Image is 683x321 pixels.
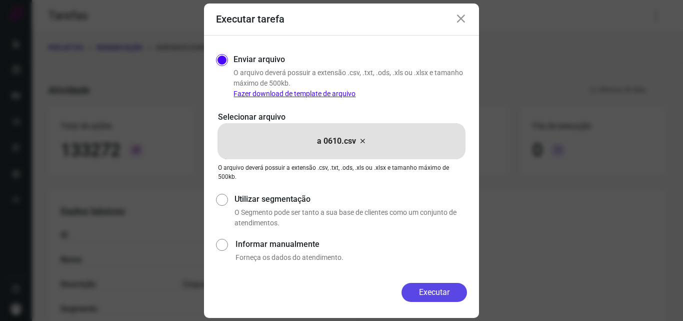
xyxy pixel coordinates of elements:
p: Selecionar arquivo [218,111,465,123]
label: Informar manualmente [235,238,467,250]
label: Enviar arquivo [233,54,285,66]
a: Fazer download de template de arquivo [233,90,355,98]
p: O arquivo deverá possuir a extensão .csv, .txt, .ods, .xls ou .xlsx e tamanho máximo de 500kb. [233,68,467,99]
h3: Executar tarefa [216,13,284,25]
p: O Segmento pode ser tanto a sua base de clientes como um conjunto de atendimentos. [234,207,467,228]
button: Executar [401,283,467,302]
p: a 0610.csv [317,135,356,147]
p: Forneça os dados do atendimento. [235,252,467,263]
label: Utilizar segmentação [234,193,467,205]
p: O arquivo deverá possuir a extensão .csv, .txt, .ods, .xls ou .xlsx e tamanho máximo de 500kb. [218,163,465,181]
